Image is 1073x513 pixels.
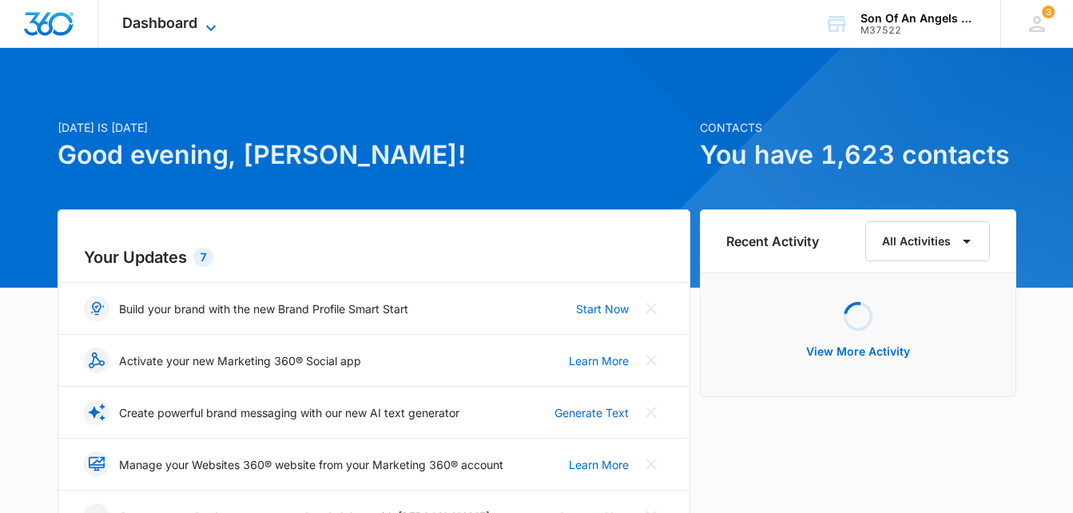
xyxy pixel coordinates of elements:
a: Learn More [569,352,629,369]
p: Manage your Websites 360® website from your Marketing 360® account [119,456,503,473]
div: 7 [193,248,213,267]
button: Close [638,400,664,425]
div: notifications count [1042,6,1055,18]
button: Close [638,296,664,321]
p: Contacts [700,119,1016,136]
button: All Activities [865,221,990,261]
span: Dashboard [122,14,197,31]
h6: Recent Activity [726,232,819,251]
h1: You have 1,623 contacts [700,136,1016,174]
p: Create powerful brand messaging with our new AI text generator [119,404,459,421]
h1: Good evening, [PERSON_NAME]! [58,136,690,174]
p: [DATE] is [DATE] [58,119,690,136]
button: Close [638,348,664,373]
h2: Your Updates [84,245,664,269]
p: Activate your new Marketing 360® Social app [119,352,361,369]
a: Start Now [576,300,629,317]
span: 3 [1042,6,1055,18]
div: account id [860,25,977,36]
p: Build your brand with the new Brand Profile Smart Start [119,300,408,317]
a: Learn More [569,456,629,473]
button: View More Activity [790,332,926,371]
a: Generate Text [554,404,629,421]
button: Close [638,451,664,477]
div: account name [860,12,977,25]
